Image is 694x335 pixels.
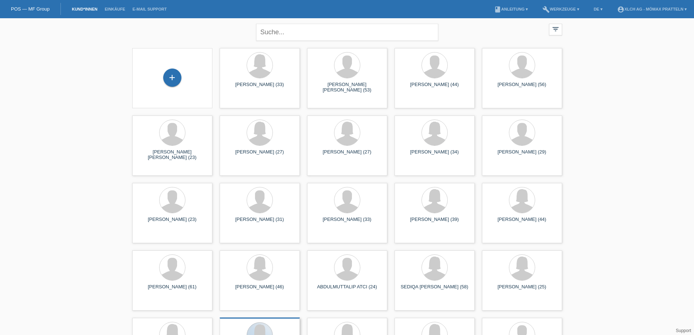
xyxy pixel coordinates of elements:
[226,217,294,228] div: [PERSON_NAME] (31)
[400,217,469,228] div: [PERSON_NAME] (39)
[11,6,50,12] a: POS — MF Group
[617,6,624,13] i: account_circle
[313,149,381,161] div: [PERSON_NAME] (27)
[164,71,181,84] div: Kund*in hinzufügen
[138,217,207,228] div: [PERSON_NAME] (23)
[313,284,381,296] div: ABDULMUTTALIP ATCI (24)
[313,217,381,228] div: [PERSON_NAME] (33)
[256,24,438,41] input: Suche...
[488,217,556,228] div: [PERSON_NAME] (44)
[488,149,556,161] div: [PERSON_NAME] (29)
[613,7,690,11] a: account_circleXLCH AG - Mömax Pratteln ▾
[226,149,294,161] div: [PERSON_NAME] (27)
[490,7,532,11] a: bookAnleitung ▾
[226,284,294,296] div: [PERSON_NAME] (46)
[400,149,469,161] div: [PERSON_NAME] (34)
[488,82,556,93] div: [PERSON_NAME] (56)
[494,6,501,13] i: book
[400,82,469,93] div: [PERSON_NAME] (44)
[101,7,129,11] a: Einkäufe
[676,328,691,333] a: Support
[552,25,560,33] i: filter_list
[539,7,583,11] a: buildWerkzeuge ▾
[400,284,469,296] div: SEDIQA [PERSON_NAME] (58)
[138,284,207,296] div: [PERSON_NAME] (61)
[226,82,294,93] div: [PERSON_NAME] (33)
[68,7,101,11] a: Kund*innen
[488,284,556,296] div: [PERSON_NAME] (25)
[138,149,207,161] div: [PERSON_NAME] [PERSON_NAME] (23)
[542,6,550,13] i: build
[590,7,606,11] a: DE ▾
[313,82,381,93] div: [PERSON_NAME] [PERSON_NAME] (53)
[129,7,170,11] a: E-Mail Support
